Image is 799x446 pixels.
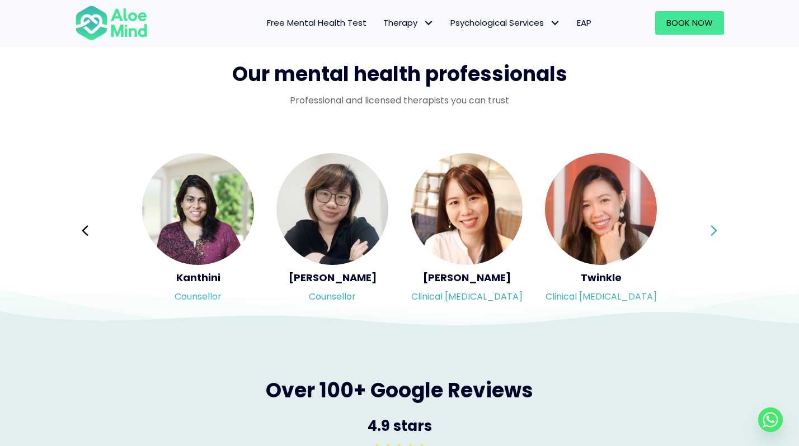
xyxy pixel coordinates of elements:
[383,17,434,29] span: Therapy
[411,152,523,310] div: Slide 8 of 3
[142,271,254,284] h5: Kanthini
[142,153,254,309] a: <h5>Kanthini</h5><p>Counsellor</p> KanthiniCounsellor
[450,17,560,29] span: Psychological Services
[75,4,148,41] img: Aloe mind Logo
[545,152,657,310] div: Slide 9 of 3
[266,376,533,405] span: Over 100+ Google Reviews
[666,17,713,29] span: Book Now
[545,153,657,265] img: <h5>Twinkle</h5><p>Clinical psychologist</p>
[142,153,254,265] img: <h5>Kanthini</h5><p>Counsellor</p>
[411,271,523,284] h5: [PERSON_NAME]
[545,153,657,309] a: <h5>Twinkle</h5><p>Clinical psychologist</p> TwinkleClinical [MEDICAL_DATA]
[142,152,254,310] div: Slide 6 of 3
[758,407,783,432] a: Whatsapp
[162,11,600,35] nav: Menu
[276,153,388,309] a: <h5>Yvonne</h5><p>Counsellor</p> [PERSON_NAME]Counsellor
[442,11,568,35] a: Psychological ServicesPsychological Services: submenu
[375,11,442,35] a: TherapyTherapy: submenu
[368,416,432,436] span: 4.9 stars
[577,17,591,29] span: EAP
[420,15,436,31] span: Therapy: submenu
[75,94,724,107] p: Professional and licensed therapists you can trust
[568,11,600,35] a: EAP
[276,152,388,310] div: Slide 7 of 3
[655,11,724,35] a: Book Now
[545,271,657,284] h5: Twinkle
[276,153,388,265] img: <h5>Yvonne</h5><p>Counsellor</p>
[258,11,375,35] a: Free Mental Health Test
[411,153,523,265] img: <h5>Kher Yin</h5><p>Clinical psychologist</p>
[276,271,388,284] h5: [PERSON_NAME]
[232,60,567,88] span: Our mental health professionals
[547,15,563,31] span: Psychological Services: submenu
[267,17,366,29] span: Free Mental Health Test
[411,153,523,309] a: <h5>Kher Yin</h5><p>Clinical psychologist</p> [PERSON_NAME]Clinical [MEDICAL_DATA]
